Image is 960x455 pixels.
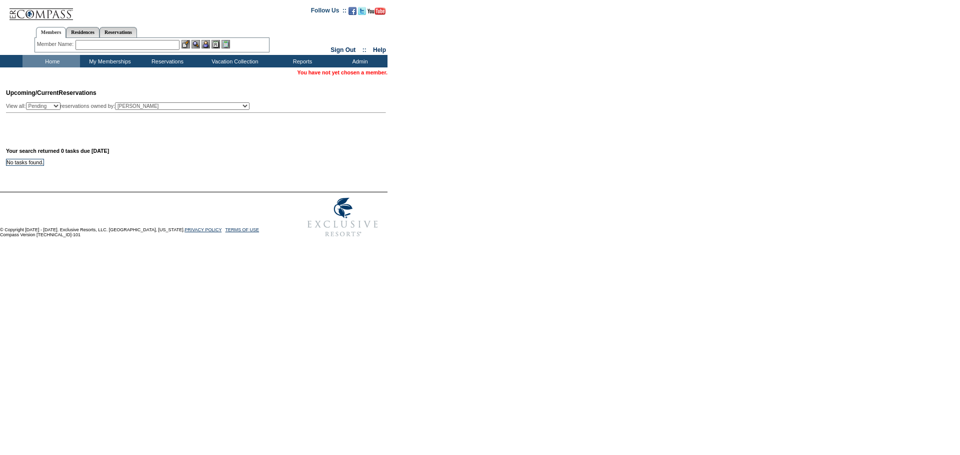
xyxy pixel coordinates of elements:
[348,10,356,16] a: Become our fan on Facebook
[99,27,137,37] a: Reservations
[330,55,387,67] td: Admin
[137,55,195,67] td: Reservations
[80,55,137,67] td: My Memberships
[358,10,366,16] a: Follow us on Twitter
[272,55,330,67] td: Reports
[36,27,66,38] a: Members
[201,40,210,48] img: Impersonate
[6,102,254,110] div: View all: reservations owned by:
[6,89,96,96] span: Reservations
[22,55,80,67] td: Home
[330,46,355,53] a: Sign Out
[297,69,387,75] span: You have not yet chosen a member.
[184,227,221,232] a: PRIVACY POLICY
[348,7,356,15] img: Become our fan on Facebook
[362,46,366,53] span: ::
[191,40,200,48] img: View
[211,40,220,48] img: Reservations
[367,7,385,15] img: Subscribe to our YouTube Channel
[6,159,44,165] td: No tasks found.
[6,148,388,159] div: Your search returned 0 tasks due [DATE]
[225,227,259,232] a: TERMS OF USE
[66,27,99,37] a: Residences
[367,10,385,16] a: Subscribe to our YouTube Channel
[37,40,75,48] div: Member Name:
[6,89,58,96] span: Upcoming/Current
[221,40,230,48] img: b_calculator.gif
[358,7,366,15] img: Follow us on Twitter
[298,192,387,242] img: Exclusive Resorts
[181,40,190,48] img: b_edit.gif
[195,55,272,67] td: Vacation Collection
[373,46,386,53] a: Help
[311,6,346,18] td: Follow Us ::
